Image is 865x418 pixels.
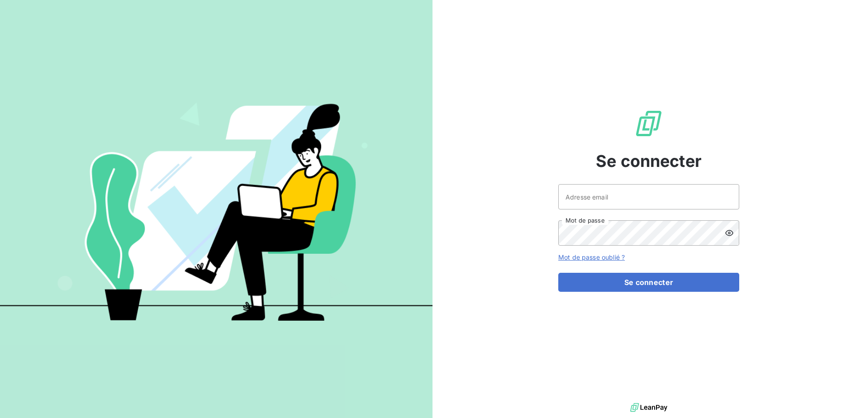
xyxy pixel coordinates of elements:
[634,109,663,138] img: Logo LeanPay
[558,184,739,209] input: placeholder
[558,253,625,261] a: Mot de passe oublié ?
[596,149,702,173] span: Se connecter
[630,401,667,414] img: logo
[558,273,739,292] button: Se connecter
